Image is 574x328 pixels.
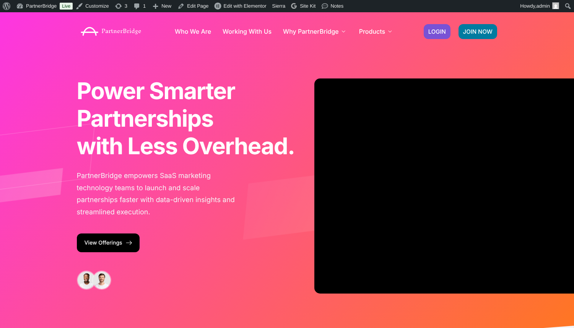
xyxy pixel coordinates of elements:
p: PartnerBridge empowers SaaS marketing technology teams to launch and scale partnerships faster wi... [77,170,237,218]
a: JOIN NOW [459,24,497,39]
span: Site Kit [300,3,315,9]
span: admin [537,3,550,9]
a: Why PartnerBridge [283,28,348,34]
b: with Less Overhead. [77,132,295,160]
a: View Offerings [77,233,140,252]
a: Who We Are [175,28,211,34]
a: Working With Us [223,28,272,34]
a: Live [60,3,73,10]
span: LOGIN [428,29,446,34]
a: LOGIN [424,24,450,39]
span: View Offerings [85,240,122,246]
span: JOIN NOW [463,29,493,34]
span: Edit with Elementor [224,3,267,9]
a: Products [359,28,394,34]
span: Power Smarter Partnerships [77,77,235,132]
